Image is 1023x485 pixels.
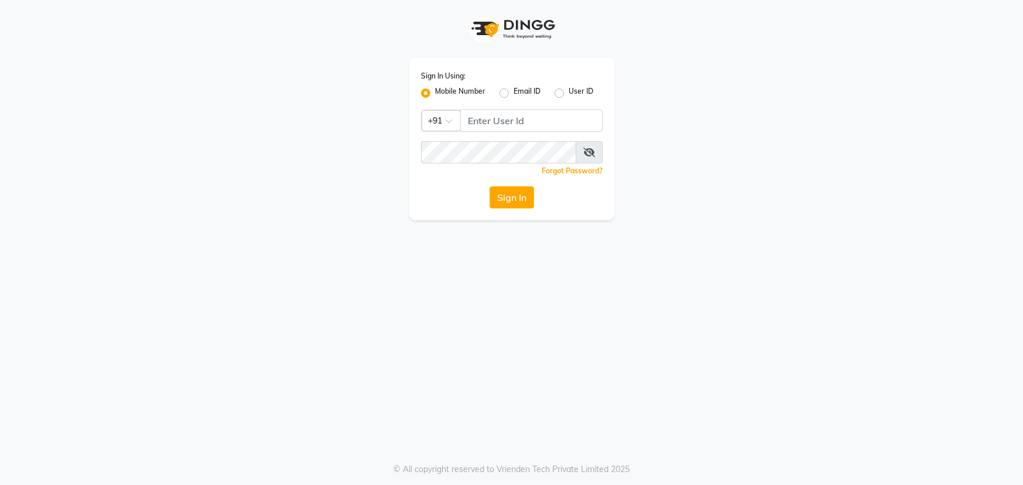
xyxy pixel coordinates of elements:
[435,86,485,100] label: Mobile Number
[460,110,603,132] input: Username
[514,86,541,100] label: Email ID
[421,71,465,81] label: Sign In Using:
[465,12,559,46] img: logo1.svg
[542,166,603,175] a: Forgot Password?
[421,141,576,163] input: Username
[569,86,593,100] label: User ID
[490,186,534,209] button: Sign In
